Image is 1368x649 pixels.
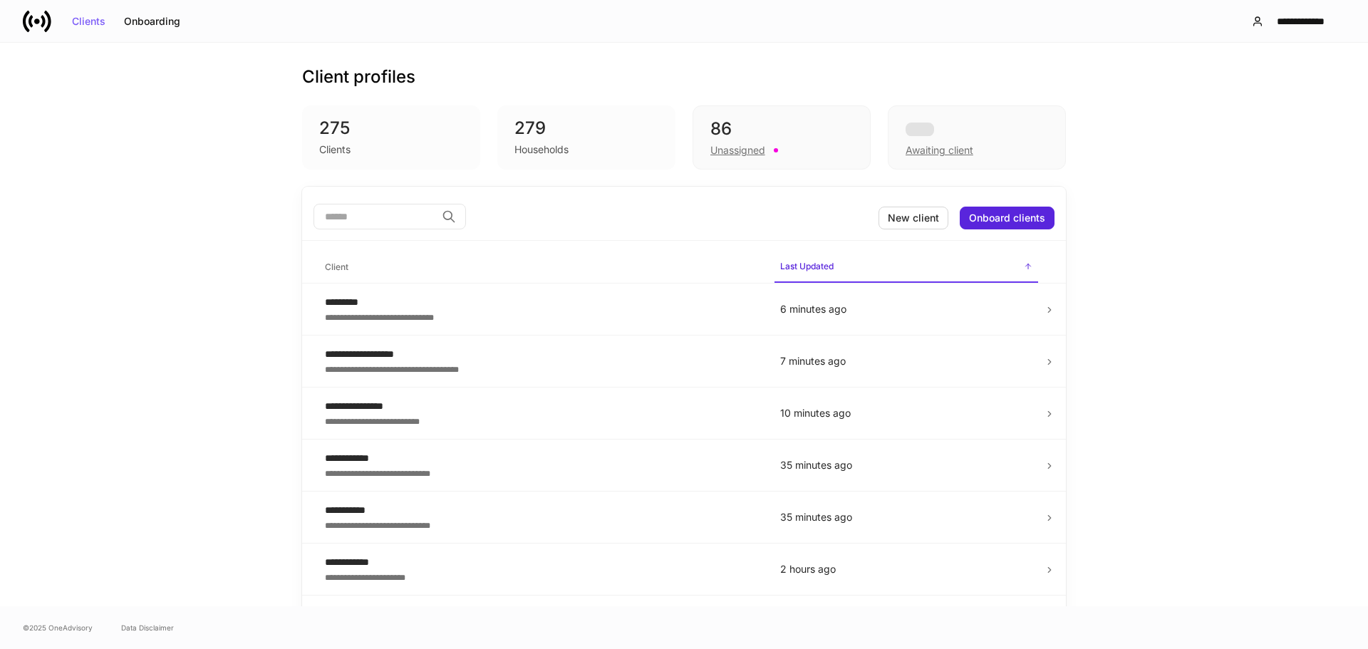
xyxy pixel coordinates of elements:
[72,16,105,26] div: Clients
[780,458,1032,472] p: 35 minutes ago
[879,207,948,229] button: New client
[780,510,1032,524] p: 35 minutes ago
[888,213,939,223] div: New client
[325,260,348,274] h6: Client
[774,252,1038,283] span: Last Updated
[888,105,1066,170] div: Awaiting client
[23,622,93,633] span: © 2025 OneAdvisory
[710,118,853,140] div: 86
[121,622,174,633] a: Data Disclaimer
[514,142,569,157] div: Households
[319,253,763,282] span: Client
[780,302,1032,316] p: 6 minutes ago
[319,142,351,157] div: Clients
[514,117,658,140] div: 279
[780,259,834,273] h6: Last Updated
[302,66,415,88] h3: Client profiles
[780,406,1032,420] p: 10 minutes ago
[960,207,1054,229] button: Onboard clients
[693,105,871,170] div: 86Unassigned
[115,10,190,33] button: Onboarding
[906,143,973,157] div: Awaiting client
[710,143,765,157] div: Unassigned
[780,354,1032,368] p: 7 minutes ago
[63,10,115,33] button: Clients
[969,213,1045,223] div: Onboard clients
[124,16,180,26] div: Onboarding
[780,562,1032,576] p: 2 hours ago
[319,117,463,140] div: 275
